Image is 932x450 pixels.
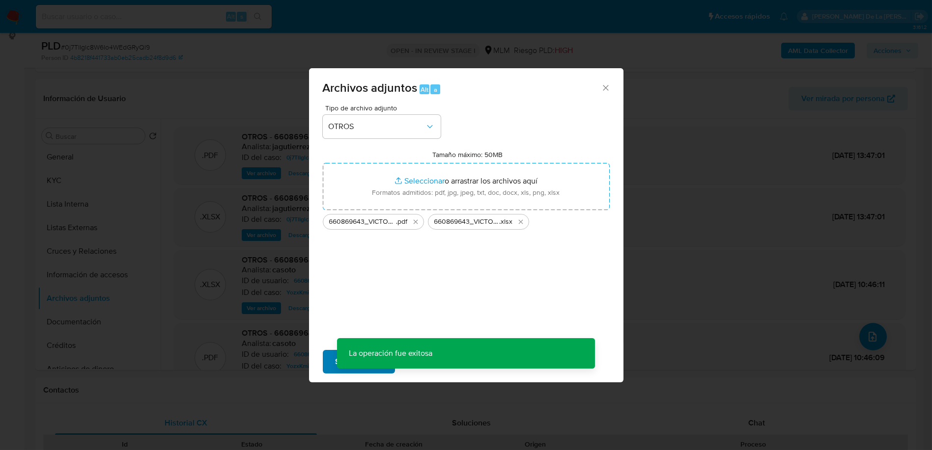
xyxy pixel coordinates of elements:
[337,338,444,369] p: La operación fue exitosa
[323,350,395,373] button: Subir archivo
[323,79,418,96] span: Archivos adjuntos
[336,351,382,372] span: Subir archivo
[323,115,441,138] button: OTROS
[410,216,422,228] button: Eliminar 660869643_VICTOR IVAN MARTINEZ SANTOS_SEP2025.pdf
[601,83,610,92] button: Cerrar
[434,217,500,227] span: 660869643_VICTOR [PERSON_NAME] SANTOS_SEP2025_AT
[323,210,610,230] ul: Archivos seleccionados
[432,150,503,159] label: Tamaño máximo: 50MB
[325,105,443,111] span: Tipo de archivo adjunto
[500,217,513,227] span: .xlsx
[329,217,396,227] span: 660869643_VICTOR [PERSON_NAME] SANTOS_SEP2025
[515,216,527,228] button: Eliminar 660869643_VICTOR IVAN MARTINEZ SANTOS_SEP2025_AT.xlsx
[412,351,444,372] span: Cancelar
[329,122,425,132] span: OTROS
[396,217,408,227] span: .pdf
[434,85,437,94] span: a
[421,85,428,94] span: Alt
